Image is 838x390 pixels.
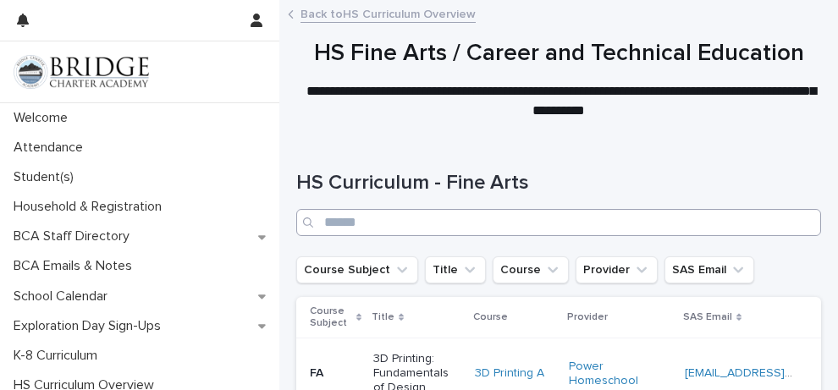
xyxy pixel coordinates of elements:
[7,318,174,334] p: Exploration Day Sign-Ups
[7,199,175,215] p: Household & Registration
[7,288,121,305] p: School Calendar
[7,228,143,244] p: BCA Staff Directory
[7,258,146,274] p: BCA Emails & Notes
[425,256,486,283] button: Title
[473,308,508,327] p: Course
[576,256,658,283] button: Provider
[296,209,821,236] input: Search
[296,256,418,283] button: Course Subject
[475,366,544,381] a: 3D Printing A
[300,3,476,23] a: Back toHS Curriculum Overview
[296,40,821,69] h1: HS Fine Arts / Career and Technical Education
[310,302,352,333] p: Course Subject
[493,256,569,283] button: Course
[567,308,608,327] p: Provider
[683,308,732,327] p: SAS Email
[296,171,821,195] h1: HS Curriculum - Fine Arts
[569,360,671,388] a: Power Homeschool
[7,348,111,364] p: K-8 Curriculum
[664,256,754,283] button: SAS Email
[14,55,149,89] img: V1C1m3IdTEidaUdm9Hs0
[7,140,96,156] p: Attendance
[7,110,81,126] p: Welcome
[7,169,87,185] p: Student(s)
[310,366,360,381] p: FA
[372,308,394,327] p: Title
